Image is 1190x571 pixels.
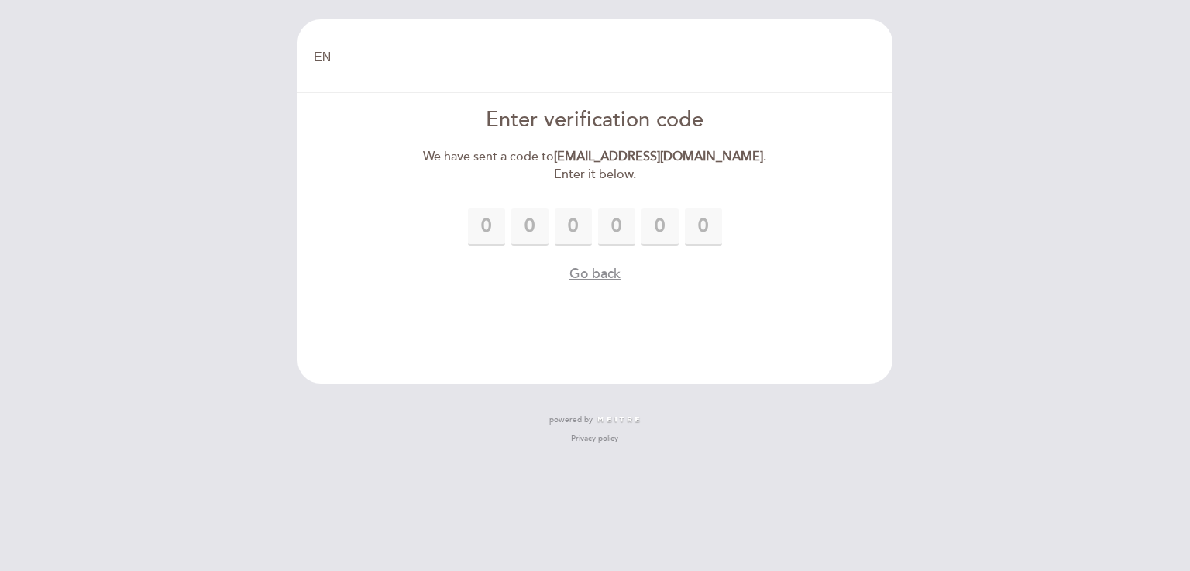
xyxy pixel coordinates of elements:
input: 0 [641,208,679,246]
button: Go back [569,264,621,284]
input: 0 [598,208,635,246]
input: 0 [685,208,722,246]
a: Privacy policy [571,433,618,444]
a: powered by [549,414,641,425]
span: powered by [549,414,593,425]
div: Enter verification code [418,105,773,136]
input: 0 [468,208,505,246]
input: 0 [511,208,549,246]
input: 0 [555,208,592,246]
strong: [EMAIL_ADDRESS][DOMAIN_NAME] [554,149,763,164]
img: MEITRE [597,416,641,424]
div: We have sent a code to . Enter it below. [418,148,773,184]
